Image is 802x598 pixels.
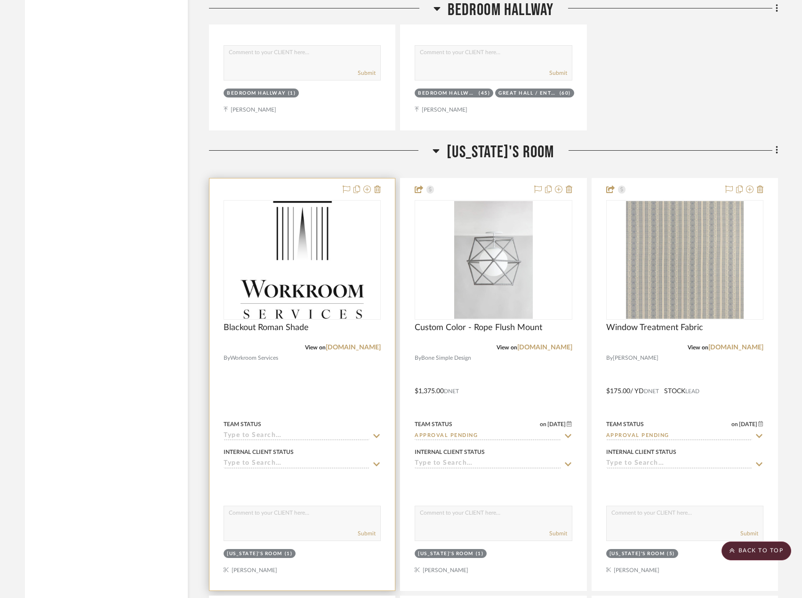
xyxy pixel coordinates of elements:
div: Internal Client Status [415,448,485,456]
div: (1) [288,90,296,97]
span: Bone Simple Design [421,354,471,363]
span: Custom Color - Rope Flush Mount [415,323,542,333]
input: Type to Search… [415,460,561,469]
span: [DATE] [546,421,567,428]
span: View on [305,345,326,350]
span: [DATE] [738,421,758,428]
button: Submit [358,529,376,538]
span: By [224,354,230,363]
div: [US_STATE]'s Room [418,550,473,558]
div: Internal Client Status [224,448,294,456]
span: Blackout Roman Shade [224,323,309,333]
button: Submit [549,529,567,538]
a: [DOMAIN_NAME] [708,344,763,351]
button: Submit [358,69,376,77]
span: [PERSON_NAME] [613,354,658,363]
span: View on [497,345,517,350]
div: [US_STATE]'s Room [227,550,282,558]
scroll-to-top-button: BACK TO TOP [722,541,791,560]
div: (1) [285,550,293,558]
img: Blackout Roman Shade [241,201,364,319]
span: on [731,421,738,427]
div: Team Status [224,420,261,428]
div: Bedroom Hallway [418,90,476,97]
a: [DOMAIN_NAME] [517,344,572,351]
div: Team Status [415,420,452,428]
a: [DOMAIN_NAME] [326,344,381,351]
span: on [540,421,546,427]
input: Type to Search… [224,432,369,441]
button: Submit [740,529,758,538]
img: Window Treatment Fabric [626,201,744,319]
input: Type to Search… [224,460,369,469]
div: Great Hall / Entry [498,90,557,97]
div: (1) [476,550,484,558]
span: [US_STATE]'s Room [447,142,554,162]
input: Type to Search… [606,460,752,469]
span: By [415,354,421,363]
input: Type to Search… [415,432,561,441]
div: (5) [667,550,675,558]
img: Custom Color - Rope Flush Mount [454,201,532,319]
input: Type to Search… [606,432,752,441]
div: Bedroom Hallway [227,90,286,97]
span: View on [688,345,708,350]
span: Workroom Services [230,354,278,363]
div: (45) [479,90,490,97]
div: [US_STATE]'s Room [610,550,665,558]
div: Internal Client Status [606,448,676,456]
span: By [606,354,613,363]
div: (60) [560,90,571,97]
div: Team Status [606,420,644,428]
span: Window Treatment Fabric [606,323,703,333]
button: Submit [549,69,567,77]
